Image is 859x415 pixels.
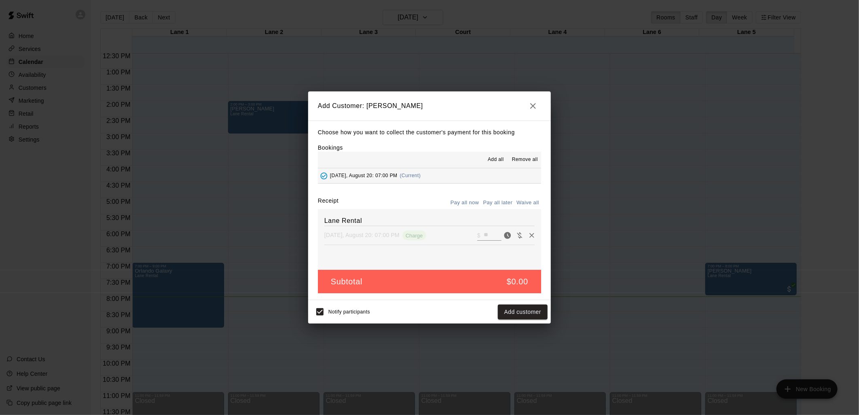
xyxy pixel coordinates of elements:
[330,173,398,178] span: [DATE], August 20: 07:00 PM
[526,229,538,241] button: Remove
[318,127,541,138] p: Choose how you want to collect the customer's payment for this booking
[318,170,330,182] button: Added - Collect Payment
[477,231,480,239] p: $
[509,153,541,166] button: Remove all
[481,197,515,209] button: Pay all later
[483,153,509,166] button: Add all
[318,168,541,183] button: Added - Collect Payment[DATE], August 20: 07:00 PM(Current)
[512,156,538,164] span: Remove all
[308,91,551,121] h2: Add Customer: [PERSON_NAME]
[324,231,400,239] p: [DATE], August 20: 07:00 PM
[318,144,343,151] label: Bookings
[328,309,370,315] span: Notify participants
[498,305,548,320] button: Add customer
[400,173,421,178] span: (Current)
[449,197,481,209] button: Pay all now
[507,276,528,287] h5: $0.00
[318,197,339,209] label: Receipt
[324,216,535,226] h6: Lane Rental
[331,276,362,287] h5: Subtotal
[488,156,504,164] span: Add all
[501,231,514,238] span: Pay now
[514,197,541,209] button: Waive all
[514,231,526,238] span: Waive payment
